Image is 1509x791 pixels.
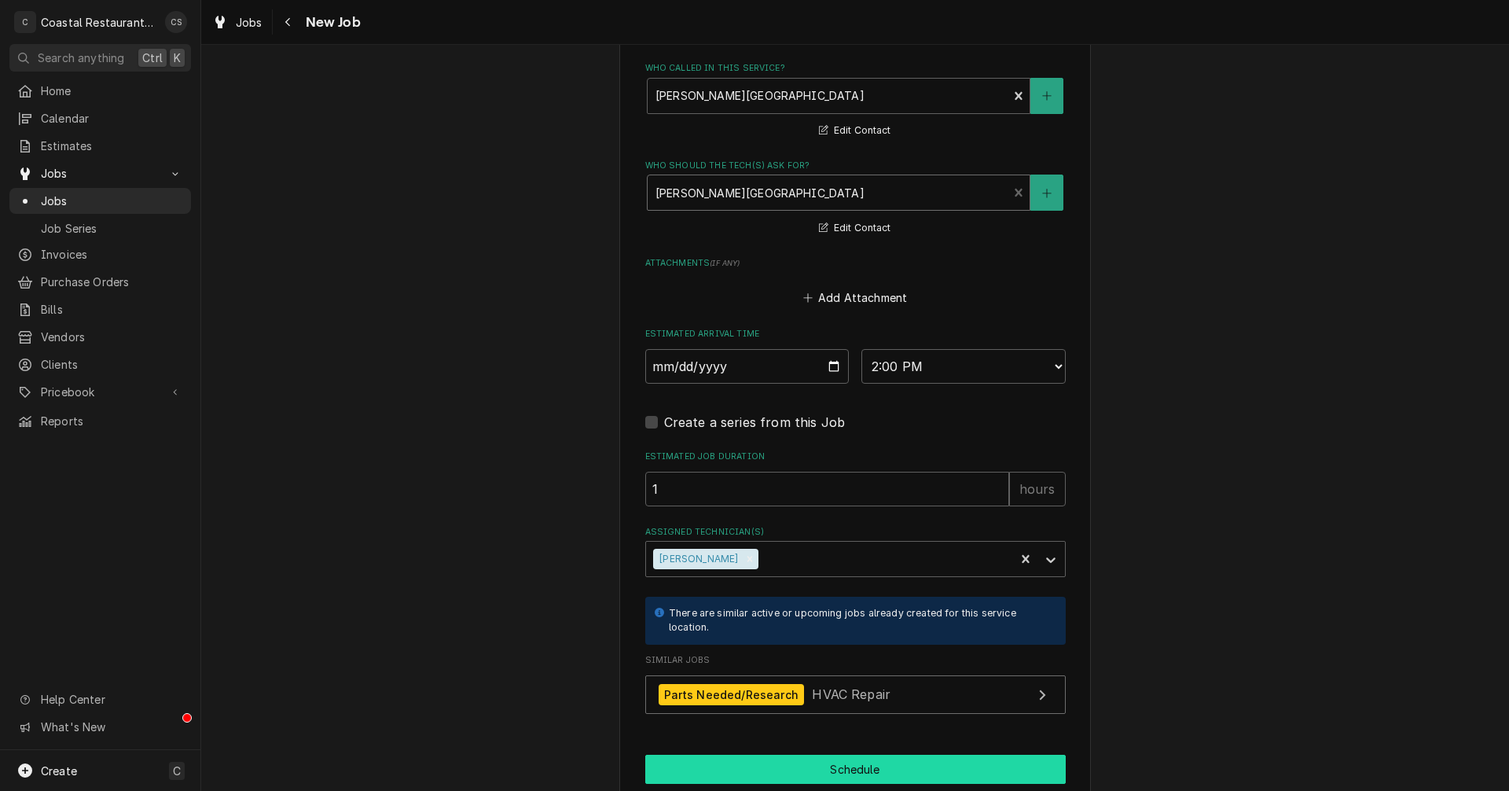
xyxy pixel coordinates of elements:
[41,138,183,154] span: Estimates
[645,451,1066,506] div: Estimated Job Duration
[1030,175,1063,211] button: Create New Contact
[645,349,850,384] input: Date
[9,44,191,72] button: Search anythingCtrlK
[9,324,191,350] a: Vendors
[9,78,191,104] a: Home
[741,549,758,569] div: Remove Phill Blush
[645,526,1066,577] div: Assigned Technician(s)
[41,246,183,263] span: Invoices
[41,384,160,400] span: Pricebook
[800,286,910,308] button: Add Attachment
[645,62,1066,140] div: Who called in this service?
[645,675,1066,714] a: View Job
[41,14,156,31] div: Coastal Restaurant Repair
[41,691,182,708] span: Help Center
[41,83,183,99] span: Home
[173,763,181,779] span: C
[645,526,1066,539] label: Assigned Technician(s)
[9,714,191,740] a: Go to What's New
[301,12,361,33] span: New Job
[41,274,183,290] span: Purchase Orders
[9,296,191,322] a: Bills
[1042,90,1052,101] svg: Create New Contact
[41,165,160,182] span: Jobs
[9,351,191,377] a: Clients
[9,408,191,434] a: Reports
[9,215,191,241] a: Job Series
[645,755,1066,784] button: Schedule
[653,549,741,569] div: [PERSON_NAME]
[710,259,740,267] span: ( if any )
[645,62,1066,75] label: Who called in this service?
[669,606,1050,635] div: There are similar active or upcoming jobs already created for this service location.
[645,160,1066,237] div: Who should the tech(s) ask for?
[1042,188,1052,199] svg: Create New Contact
[41,764,77,778] span: Create
[645,328,1066,340] label: Estimated Arrival Time
[165,11,187,33] div: Chris Sockriter's Avatar
[645,160,1066,172] label: Who should the tech(s) ask for?
[9,686,191,712] a: Go to Help Center
[9,379,191,405] a: Go to Pricebook
[817,121,893,141] button: Edit Contact
[645,451,1066,463] label: Estimated Job Duration
[817,219,893,238] button: Edit Contact
[41,301,183,318] span: Bills
[165,11,187,33] div: CS
[41,329,183,345] span: Vendors
[276,9,301,35] button: Navigate back
[174,50,181,66] span: K
[9,269,191,295] a: Purchase Orders
[142,50,163,66] span: Ctrl
[9,160,191,186] a: Go to Jobs
[41,356,183,373] span: Clients
[861,349,1066,384] select: Time Select
[9,241,191,267] a: Invoices
[41,110,183,127] span: Calendar
[645,755,1066,784] div: Button Group Row
[9,188,191,214] a: Jobs
[645,257,1066,270] label: Attachments
[645,328,1066,384] div: Estimated Arrival Time
[9,133,191,159] a: Estimates
[645,257,1066,309] div: Attachments
[9,105,191,131] a: Calendar
[645,654,1066,667] span: Similar Jobs
[14,11,36,33] div: C
[664,413,846,432] label: Create a series from this Job
[1030,78,1063,114] button: Create New Contact
[1009,472,1066,506] div: hours
[41,719,182,735] span: What's New
[41,220,183,237] span: Job Series
[38,50,124,66] span: Search anything
[812,686,890,702] span: HVAC Repair
[41,193,183,209] span: Jobs
[645,654,1066,722] div: Similar Jobs
[41,413,183,429] span: Reports
[236,14,263,31] span: Jobs
[659,684,804,705] div: Parts Needed/Research
[206,9,269,35] a: Jobs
